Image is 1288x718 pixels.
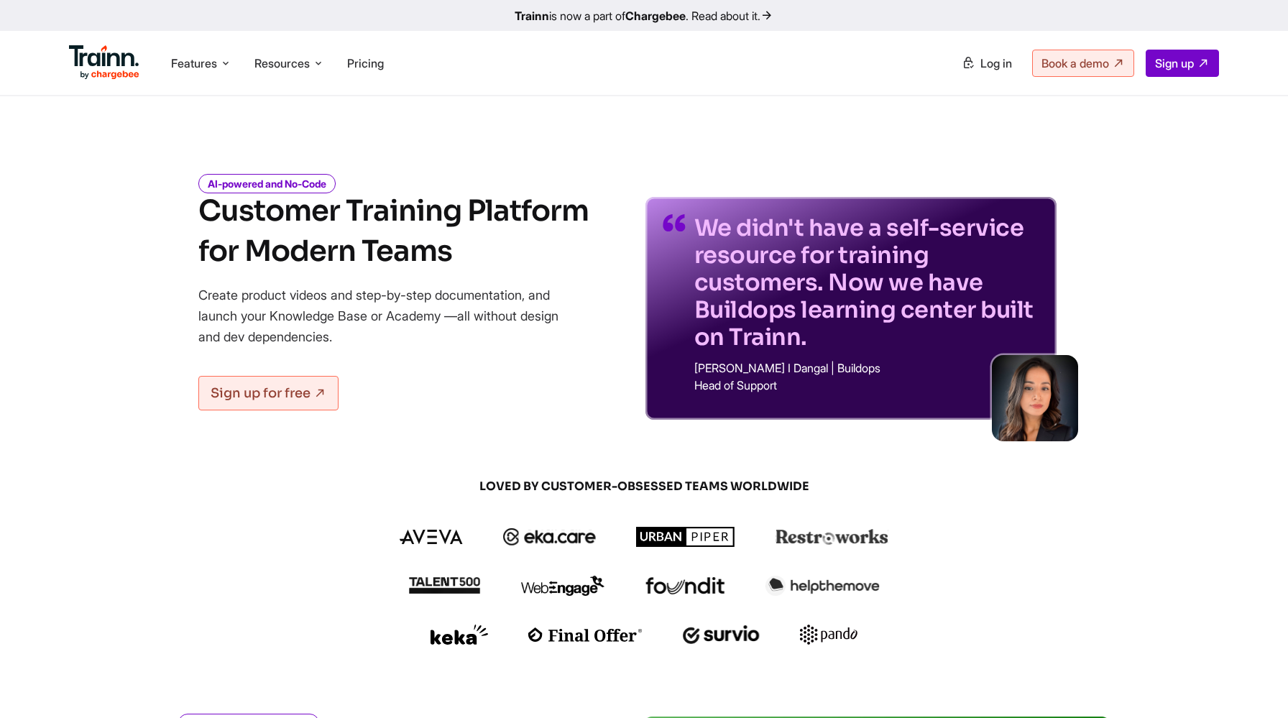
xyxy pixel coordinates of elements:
[636,527,735,547] img: urbanpiper logo
[515,9,549,23] b: Trainn
[625,9,686,23] b: Chargebee
[198,376,339,410] a: Sign up for free
[1146,50,1219,77] a: Sign up
[69,45,139,80] img: Trainn Logo
[953,50,1021,76] a: Log in
[299,479,989,494] span: LOVED BY CUSTOMER-OBSESSED TEAMS WORLDWIDE
[992,355,1078,441] img: sabina-buildops.d2e8138.png
[347,56,384,70] a: Pricing
[400,530,463,544] img: aveva logo
[645,577,725,594] img: foundit logo
[1155,56,1194,70] span: Sign up
[503,528,597,546] img: ekacare logo
[254,55,310,71] span: Resources
[694,362,1039,374] p: [PERSON_NAME] I Dangal | Buildops
[776,529,888,545] img: restroworks logo
[198,174,336,193] i: AI-powered and No-Code
[683,625,760,644] img: survio logo
[800,625,857,645] img: pando logo
[171,55,217,71] span: Features
[1041,56,1109,70] span: Book a demo
[528,627,643,642] img: finaloffer logo
[765,576,880,596] img: helpthemove logo
[980,56,1012,70] span: Log in
[521,576,604,596] img: webengage logo
[198,285,579,347] p: Create product videos and step-by-step documentation, and launch your Knowledge Base or Academy —...
[694,379,1039,391] p: Head of Support
[431,625,488,645] img: keka logo
[1032,50,1134,77] a: Book a demo
[198,191,589,272] h1: Customer Training Platform for Modern Teams
[694,214,1039,351] p: We didn't have a self-service resource for training customers. Now we have Buildops learning cent...
[408,576,480,594] img: talent500 logo
[1216,649,1288,718] iframe: Chat Widget
[663,214,686,231] img: quotes-purple.41a7099.svg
